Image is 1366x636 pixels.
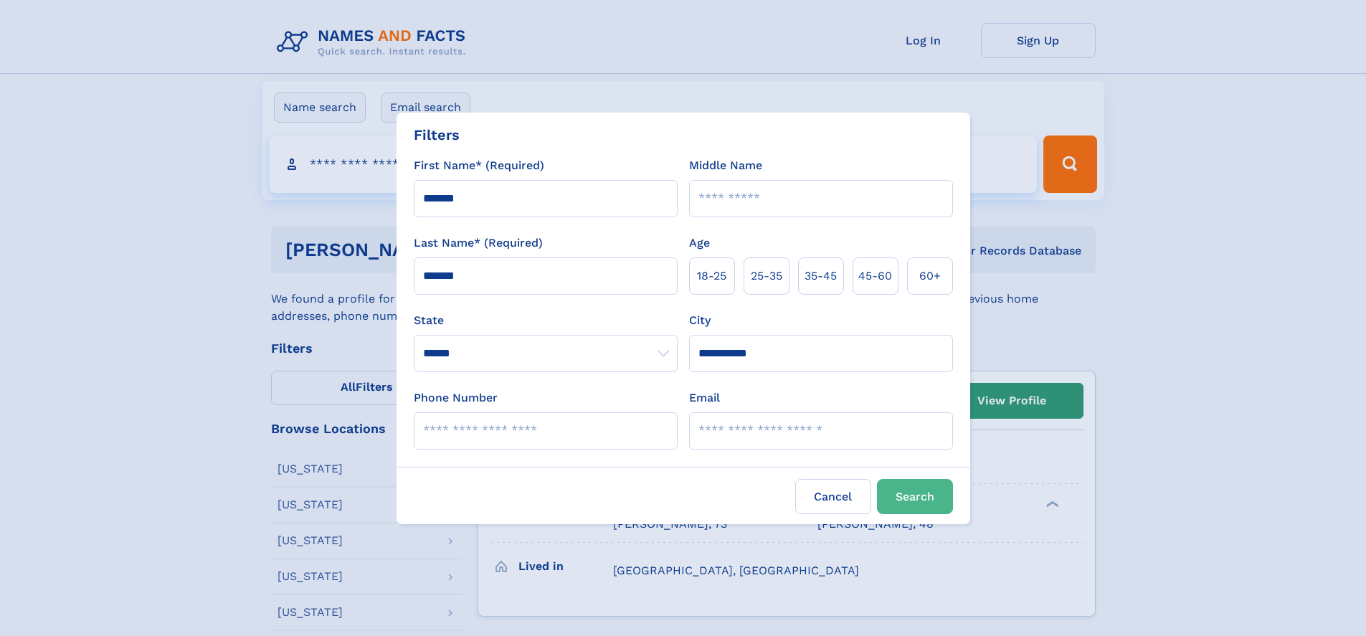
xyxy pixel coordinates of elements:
span: 35‑45 [805,267,837,285]
label: Middle Name [689,157,762,174]
label: Phone Number [414,389,498,407]
label: Age [689,234,710,252]
label: Cancel [795,479,871,514]
span: 45‑60 [858,267,892,285]
label: City [689,312,711,329]
label: First Name* (Required) [414,157,544,174]
label: Email [689,389,720,407]
span: 60+ [919,267,941,285]
label: State [414,312,678,329]
div: Filters [414,124,460,146]
span: 18‑25 [697,267,726,285]
label: Last Name* (Required) [414,234,543,252]
span: 25‑35 [751,267,782,285]
button: Search [877,479,953,514]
